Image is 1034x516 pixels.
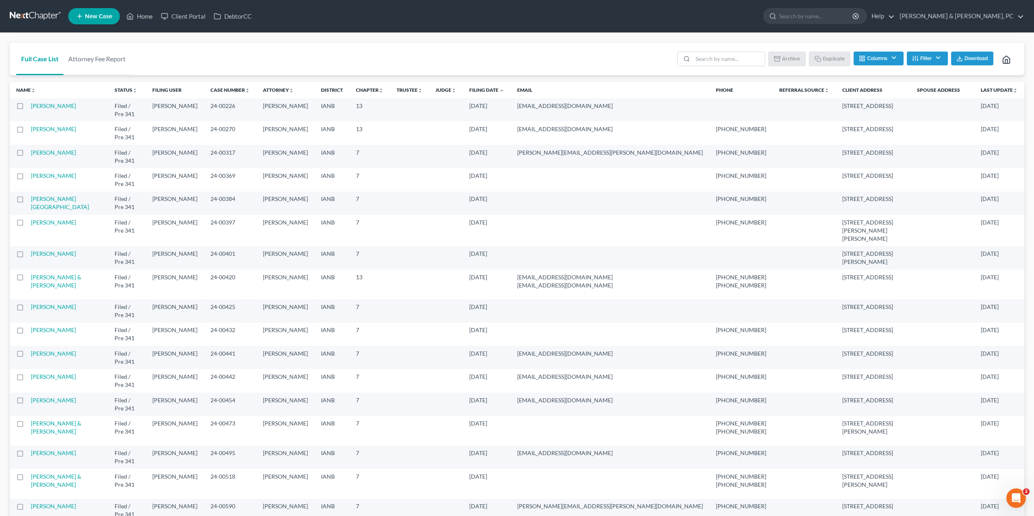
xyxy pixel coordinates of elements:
td: [PERSON_NAME] [146,246,204,269]
pre: [PHONE_NUMBER] [716,125,766,133]
td: IANB [314,246,349,269]
td: 24-00454 [204,393,256,416]
a: Trusteeunfold_more [397,87,423,93]
td: Filed / Pre 341 [108,369,145,392]
a: [PERSON_NAME] [31,102,76,109]
a: [PERSON_NAME] [31,373,76,380]
a: [PERSON_NAME] [31,149,76,156]
td: [STREET_ADDRESS] [836,270,910,299]
td: [PERSON_NAME] [256,246,314,269]
td: [DATE] [974,168,1024,191]
td: [DATE] [974,393,1024,416]
td: [PERSON_NAME] [256,215,314,246]
td: [PERSON_NAME] [146,145,204,168]
td: IANB [314,323,349,346]
td: [DATE] [974,121,1024,145]
td: [PERSON_NAME] [146,446,204,469]
td: 24-00420 [204,270,256,299]
td: [PERSON_NAME] [146,98,204,121]
td: [DATE] [974,192,1024,215]
td: [PERSON_NAME] [146,393,204,416]
pre: [EMAIL_ADDRESS][DOMAIN_NAME] [517,396,703,404]
td: 24-00425 [204,299,256,322]
td: [STREET_ADDRESS][PERSON_NAME] [836,246,910,269]
button: Filter [907,52,948,65]
pre: [PHONE_NUMBER] [716,218,766,227]
td: 7 [349,145,390,168]
td: [PERSON_NAME] [146,121,204,145]
td: 24-00518 [204,469,256,499]
i: unfold_more [418,88,423,93]
td: 24-00432 [204,323,256,346]
td: 13 [349,98,390,121]
a: [PERSON_NAME] & [PERSON_NAME] [31,420,81,435]
td: 7 [349,393,390,416]
td: [PERSON_NAME] [146,168,204,191]
pre: [EMAIL_ADDRESS][DOMAIN_NAME] [517,350,703,358]
td: IANB [314,121,349,145]
th: Email [511,82,709,98]
td: [DATE] [463,168,511,191]
td: Filed / Pre 341 [108,270,145,299]
td: [DATE] [463,369,511,392]
a: [PERSON_NAME] [31,449,76,456]
td: [DATE] [974,446,1024,469]
td: 24-00369 [204,168,256,191]
td: IANB [314,393,349,416]
td: 7 [349,246,390,269]
td: [STREET_ADDRESS][PERSON_NAME] [836,469,910,499]
pre: [EMAIL_ADDRESS][DOMAIN_NAME] [517,373,703,381]
td: [PERSON_NAME] [146,369,204,392]
td: [PERSON_NAME] [256,192,314,215]
a: [PERSON_NAME] [31,350,76,357]
pre: [PHONE_NUMBER] [PHONE_NUMBER] [716,473,766,489]
td: [DATE] [463,121,511,145]
td: [DATE] [974,323,1024,346]
td: 24-00226 [204,98,256,121]
td: 24-00317 [204,145,256,168]
td: [DATE] [974,215,1024,246]
td: Filed / Pre 341 [108,469,145,499]
td: [PERSON_NAME] [256,168,314,191]
a: DebtorCC [210,9,256,24]
a: Statusunfold_more [115,87,137,93]
td: Filed / Pre 341 [108,446,145,469]
td: Filed / Pre 341 [108,299,145,322]
td: Filed / Pre 341 [108,98,145,121]
a: [PERSON_NAME] [31,172,76,179]
td: Filed / Pre 341 [108,246,145,269]
a: [PERSON_NAME][GEOGRAPHIC_DATA] [31,195,89,210]
td: IANB [314,416,349,445]
td: [DATE] [463,192,511,215]
td: [DATE] [463,215,511,246]
td: Filed / Pre 341 [108,323,145,346]
a: [PERSON_NAME] [31,397,76,404]
pre: [PERSON_NAME][EMAIL_ADDRESS][PERSON_NAME][DOMAIN_NAME] [517,502,703,510]
td: [PERSON_NAME] [256,145,314,168]
td: 24-00397 [204,215,256,246]
td: [STREET_ADDRESS] [836,346,910,369]
pre: [PHONE_NUMBER] [716,350,766,358]
td: IANB [314,215,349,246]
td: [DATE] [463,270,511,299]
td: [STREET_ADDRESS][PERSON_NAME] [836,416,910,445]
a: [PERSON_NAME] & [PERSON_NAME] [31,473,81,488]
pre: [EMAIL_ADDRESS][DOMAIN_NAME] [EMAIL_ADDRESS][DOMAIN_NAME] [517,273,703,289]
i: unfold_more [31,88,36,93]
i: unfold_more [379,88,384,93]
td: 13 [349,270,390,299]
td: 7 [349,369,390,392]
td: [STREET_ADDRESS] [836,369,910,392]
td: [PERSON_NAME] [146,346,204,369]
td: IANB [314,446,349,469]
td: [STREET_ADDRESS] [836,192,910,215]
td: IANB [314,346,349,369]
td: 7 [349,168,390,191]
th: Client Address [836,82,910,98]
td: Filed / Pre 341 [108,121,145,145]
td: [PERSON_NAME] [256,323,314,346]
a: [PERSON_NAME] [31,219,76,226]
td: IANB [314,145,349,168]
input: Search by name... [779,9,854,24]
th: District [314,82,349,98]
